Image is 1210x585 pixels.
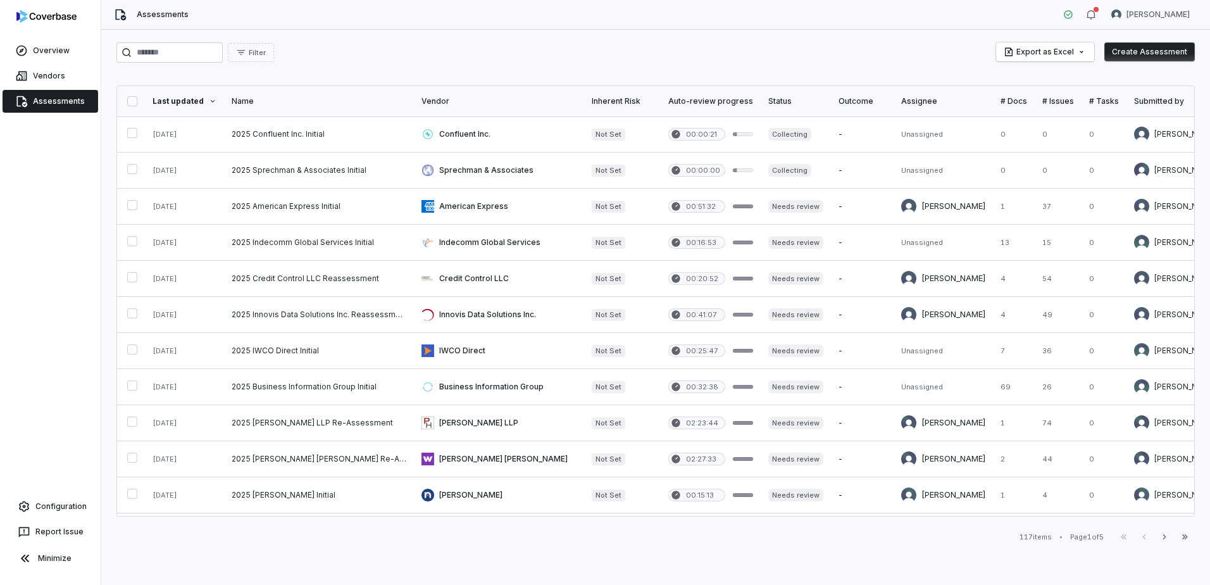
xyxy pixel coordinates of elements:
[1134,271,1149,286] img: Bridget Seagraves avatar
[901,451,916,467] img: Isaac Mousel avatar
[1134,307,1149,322] img: Bridget Seagraves avatar
[1070,532,1104,542] div: Page 1 of 5
[1104,5,1197,24] button: Curtis Nohl avatar[PERSON_NAME]
[901,271,916,286] img: Bridget Seagraves avatar
[901,487,916,503] img: Madison Hull avatar
[1104,42,1195,61] button: Create Assessment
[1134,415,1149,431] img: Isaac Mousel avatar
[831,225,894,261] td: -
[5,520,96,543] button: Report Issue
[1126,9,1190,20] span: [PERSON_NAME]
[831,369,894,405] td: -
[5,495,96,518] a: Configuration
[768,96,823,106] div: Status
[1134,451,1149,467] img: Isaac Mousel avatar
[831,441,894,477] td: -
[33,46,70,56] span: Overview
[901,307,916,322] img: Bridget Seagraves avatar
[3,90,98,113] a: Assessments
[592,96,653,106] div: Inherent Risk
[1059,532,1063,541] div: •
[1020,532,1052,542] div: 117 items
[5,546,96,571] button: Minimize
[901,415,916,431] img: Isaac Mousel avatar
[831,477,894,513] td: -
[831,116,894,153] td: -
[137,9,189,20] span: Assessments
[1111,9,1121,20] img: Curtis Nohl avatar
[1089,96,1119,106] div: # Tasks
[1001,96,1027,106] div: # Docs
[831,513,894,550] td: -
[831,405,894,441] td: -
[33,96,85,106] span: Assessments
[1134,235,1149,250] img: Jonathan Lee avatar
[249,48,266,58] span: Filter
[831,297,894,333] td: -
[1134,379,1149,394] img: Jonathan Lee avatar
[901,199,916,214] img: Bridget Seagraves avatar
[3,39,98,62] a: Overview
[831,261,894,297] td: -
[232,96,406,106] div: Name
[35,501,87,512] span: Configuration
[831,153,894,189] td: -
[228,43,274,62] button: Filter
[831,333,894,369] td: -
[421,96,577,106] div: Vendor
[668,96,753,106] div: Auto-review progress
[1134,163,1149,178] img: Cassandra Burns avatar
[1134,199,1149,214] img: Bridget Seagraves avatar
[35,527,84,537] span: Report Issue
[153,96,216,106] div: Last updated
[1134,343,1149,358] img: Jonathan Lee avatar
[831,189,894,225] td: -
[16,10,77,23] img: logo-D7KZi-bG.svg
[1134,487,1149,503] img: Madison Hull avatar
[901,96,985,106] div: Assignee
[3,65,98,87] a: Vendors
[1134,127,1149,142] img: George Munyua avatar
[38,553,72,563] span: Minimize
[839,96,886,106] div: Outcome
[1042,96,1074,106] div: # Issues
[33,71,65,81] span: Vendors
[996,42,1094,61] button: Export as Excel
